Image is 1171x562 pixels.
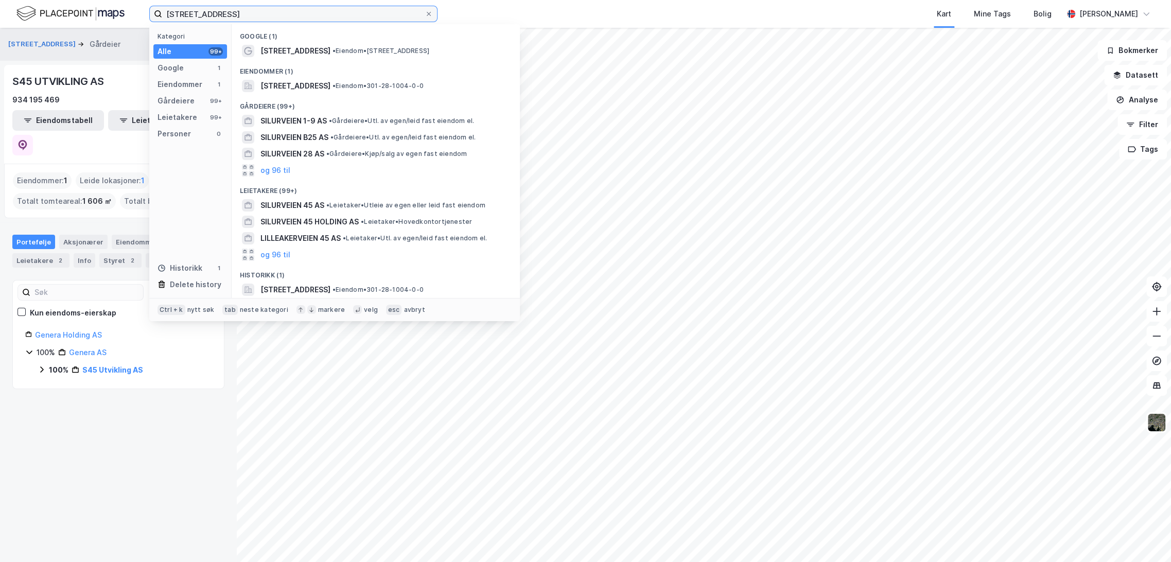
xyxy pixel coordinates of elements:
[404,306,425,314] div: avbryt
[162,6,425,22] input: Søk på adresse, matrikkel, gårdeiere, leietakere eller personer
[215,80,223,89] div: 1
[12,73,106,90] div: S45 UTVIKLING AS
[1079,8,1138,20] div: [PERSON_NAME]
[12,235,55,249] div: Portefølje
[1120,513,1171,562] div: Kontrollprogram for chat
[8,39,78,49] button: [STREET_ADDRESS]
[12,94,60,106] div: 934 195 469
[146,253,216,268] div: Transaksjoner
[1120,513,1171,562] iframe: Chat Widget
[326,201,329,209] span: •
[170,278,221,291] div: Delete history
[232,94,520,113] div: Gårdeiere (99+)
[329,117,474,125] span: Gårdeiere • Utl. av egen/leid fast eiendom el.
[260,45,330,57] span: [STREET_ADDRESS]
[333,82,424,90] span: Eiendom • 301-28-1004-0-0
[260,199,324,212] span: SILURVEIEN 45 AS
[64,174,67,187] span: 1
[326,150,329,157] span: •
[1119,139,1167,160] button: Tags
[329,117,332,125] span: •
[13,172,72,189] div: Eiendommer :
[240,306,288,314] div: neste kategori
[232,179,520,197] div: Leietakere (99+)
[55,255,65,266] div: 2
[13,193,116,209] div: Totalt tomteareal :
[260,115,327,127] span: SILURVEIEN 1-9 AS
[333,47,429,55] span: Eiendom • [STREET_ADDRESS]
[208,47,223,56] div: 99+
[208,97,223,105] div: 99+
[333,286,424,294] span: Eiendom • 301-28-1004-0-0
[82,195,112,207] span: 1 606 ㎡
[260,80,330,92] span: [STREET_ADDRESS]
[127,255,137,266] div: 2
[76,172,149,189] div: Leide lokasjoner :
[232,24,520,43] div: Google (1)
[112,235,175,249] div: Eiendommer
[974,8,1011,20] div: Mine Tags
[260,216,359,228] span: SILURVEIEN 45 HOLDING AS
[937,8,951,20] div: Kart
[260,148,324,160] span: SILURVEIEN 28 AS
[343,234,487,242] span: Leietaker • Utl. av egen/leid fast eiendom el.
[158,262,202,274] div: Historikk
[120,193,203,209] div: Totalt byggareal :
[260,249,290,261] button: og 96 til
[318,306,345,314] div: markere
[158,32,227,40] div: Kategori
[187,306,215,314] div: nytt søk
[330,133,334,141] span: •
[1107,90,1167,110] button: Analyse
[158,128,191,140] div: Personer
[49,364,68,376] div: 100%
[222,305,238,315] div: tab
[12,110,104,131] button: Eiendomstabell
[215,64,223,72] div: 1
[260,164,290,177] button: og 96 til
[30,307,116,319] div: Kun eiendoms-eierskap
[260,232,341,244] span: LILLEAKERVEIEN 45 AS
[16,5,125,23] img: logo.f888ab2527a4732fd821a326f86c7f29.svg
[361,218,472,226] span: Leietaker • Hovedkontortjenester
[69,348,107,357] a: Genera AS
[364,306,378,314] div: velg
[1104,65,1167,85] button: Datasett
[37,346,55,359] div: 100%
[12,253,69,268] div: Leietakere
[1097,40,1167,61] button: Bokmerker
[90,38,120,50] div: Gårdeier
[333,47,336,55] span: •
[208,113,223,121] div: 99+
[158,62,184,74] div: Google
[343,234,346,242] span: •
[330,133,476,142] span: Gårdeiere • Utl. av egen/leid fast eiendom el.
[158,78,202,91] div: Eiendommer
[35,330,102,339] a: Genera Holding AS
[260,284,330,296] span: [STREET_ADDRESS]
[1147,413,1166,432] img: 9k=
[99,253,142,268] div: Styret
[1117,114,1167,135] button: Filter
[326,201,485,209] span: Leietaker • Utleie av egen eller leid fast eiendom
[158,95,195,107] div: Gårdeiere
[326,150,467,158] span: Gårdeiere • Kjøp/salg av egen fast eiendom
[30,285,143,300] input: Søk
[1034,8,1052,20] div: Bolig
[232,263,520,282] div: Historikk (1)
[158,305,185,315] div: Ctrl + k
[333,82,336,90] span: •
[158,45,171,58] div: Alle
[141,174,145,187] span: 1
[74,253,95,268] div: Info
[333,286,336,293] span: •
[215,130,223,138] div: 0
[386,305,402,315] div: esc
[108,110,200,131] button: Leietakertabell
[215,264,223,272] div: 1
[158,111,197,124] div: Leietakere
[59,235,108,249] div: Aksjonærer
[82,365,143,374] a: S45 Utvikling AS
[232,59,520,78] div: Eiendommer (1)
[260,131,328,144] span: SILURVEIEN B25 AS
